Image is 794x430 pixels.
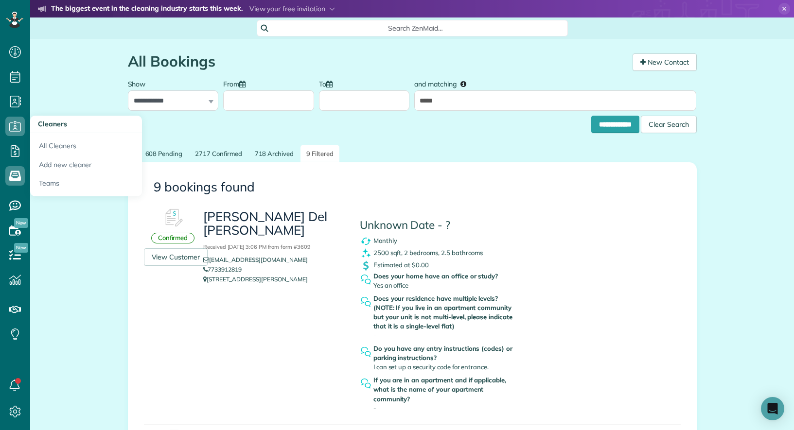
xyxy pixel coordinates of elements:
[360,235,372,247] img: recurrence_symbol_icon-7cc721a9f4fb8f7b0289d3d97f09a2e367b638918f1a67e51b1e7d8abe5fb8d8.png
[203,243,310,250] small: Received [DATE] 3:06 PM from form #3609
[128,53,625,69] h1: All Bookings
[641,116,697,133] div: Clear Search
[30,133,142,155] a: All Cleaners
[373,363,489,371] span: I can set up a security code for entrance.
[360,296,372,308] img: question_symbol_icon-fa7b350da2b2fea416cef77984ae4cf4944ea5ab9e3d5925827a5d6b7129d3f6.png
[189,145,247,163] a: 2717 Confirmed
[38,120,67,128] span: Cleaners
[14,218,28,228] span: New
[373,272,520,281] strong: Does your home have an office or study?
[373,331,376,339] span: -
[51,4,243,15] strong: The biggest event in the cleaning industry starts this week.
[203,266,242,273] a: 7733912819
[300,145,339,163] a: 9 Filtered
[414,74,473,92] label: and matching
[360,219,541,231] h4: Unknown Date - ?
[144,248,208,266] a: View Customer
[373,249,483,257] span: 2500 sqft, 2 bedrooms, 2.5 bathrooms
[360,378,372,390] img: question_symbol_icon-fa7b350da2b2fea416cef77984ae4cf4944ea5ab9e3d5925827a5d6b7129d3f6.png
[360,259,372,272] img: dollar_symbol_icon-bd8a6898b2649ec353a9eba708ae97d8d7348bddd7d2aed9b7e4bf5abd9f4af5.png
[249,145,300,163] a: 718 Archived
[373,237,397,244] span: Monthly
[373,404,376,412] span: -
[203,275,345,284] p: [STREET_ADDRESS][PERSON_NAME]
[154,180,671,194] h3: 9 bookings found
[373,261,429,269] span: Estimated at $0.00
[159,204,188,233] img: Booking #606469
[373,281,409,289] span: Yes an office
[140,145,189,163] a: 608 Pending
[30,155,142,174] a: Add new cleaner
[633,53,697,71] a: New Contact
[373,294,520,331] strong: Does your residence have multiple levels? (NOTE: If you live in an apartment community but your u...
[360,346,372,358] img: question_symbol_icon-fa7b350da2b2fea416cef77984ae4cf4944ea5ab9e3d5925827a5d6b7129d3f6.png
[223,74,250,92] label: From
[360,247,372,259] img: clean_symbol_icon-dd072f8366c07ea3eb8378bb991ecd12595f4b76d916a6f83395f9468ae6ecae.png
[641,117,697,125] a: Clear Search
[761,397,784,420] div: Open Intercom Messenger
[203,210,345,252] h3: [PERSON_NAME] Del [PERSON_NAME]
[373,344,520,362] strong: Do you have any entry instructions (codes) or parking instructions?
[151,233,195,243] div: Confirmed
[203,256,315,263] a: [EMAIL_ADDRESS][DOMAIN_NAME]
[30,174,142,196] a: Teams
[14,243,28,253] span: New
[360,274,372,286] img: question_symbol_icon-fa7b350da2b2fea416cef77984ae4cf4944ea5ab9e3d5925827a5d6b7129d3f6.png
[373,376,520,403] strong: If you are in an apartment and if applicable, what is the name of your apartment community?
[319,74,337,92] label: To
